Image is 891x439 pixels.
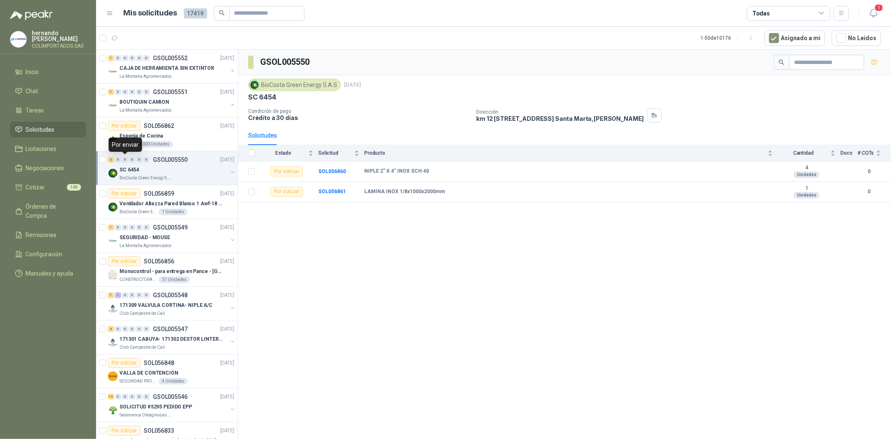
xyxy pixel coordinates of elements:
[220,291,234,299] p: [DATE]
[108,371,118,381] img: Company Logo
[108,337,118,347] img: Company Logo
[129,326,135,332] div: 0
[108,134,118,144] img: Company Logo
[220,393,234,401] p: [DATE]
[153,394,188,400] p: GSOL005546
[10,83,86,99] a: Chat
[270,166,303,176] div: Por cotizar
[10,141,86,157] a: Licitaciones
[220,88,234,96] p: [DATE]
[108,405,118,415] img: Company Logo
[108,53,236,80] a: 1 0 0 0 0 0 GSOL005552[DATE] Company LogoCAJA DE HERRAMIENTA SIN EXTINTORLa Montaña Agromercados
[119,242,172,249] p: La Montaña Agromercados
[248,93,276,102] p: SC 6454
[108,358,140,368] div: Por cotizar
[10,10,53,20] img: Logo peakr
[10,246,86,262] a: Configuración
[248,114,470,121] p: Crédito a 30 días
[220,325,234,333] p: [DATE]
[153,55,188,61] p: GSOL005552
[476,109,644,115] p: Dirección
[10,122,86,138] a: Solicitudes
[144,360,174,366] p: SOL056848
[143,157,150,163] div: 0
[124,7,177,19] h1: Mis solicitudes
[874,4,883,12] span: 1
[250,80,259,89] img: Company Logo
[119,268,223,276] p: Monocontrol - para entrega en Pance - [GEOGRAPHIC_DATA]
[108,66,118,77] img: Company Logo
[119,378,157,385] p: SEGURIDAD PROVISER LTDA
[778,150,829,156] span: Cantidad
[184,8,207,18] span: 17419
[858,145,891,161] th: # COTs
[136,157,142,163] div: 0
[119,98,169,106] p: BOUTIQUIN CAMION
[153,326,188,332] p: GSOL005547
[144,428,174,434] p: SOL056833
[26,106,44,115] span: Tareas
[143,225,150,230] div: 0
[10,265,86,281] a: Manuales y ayuda
[96,185,238,219] a: Por cotizarSOL056859[DATE] Company LogoVentilador Altezza Pared Blanco 1 Awf-18 Pro BalineraBioCo...
[159,209,188,215] div: 1 Unidades
[108,222,236,249] a: 1 0 0 0 0 0 GSOL005549[DATE] Company LogoSEGURIDAD - MOUSELa Montaña Agromercados
[108,155,236,181] a: 2 0 0 0 0 0 GSOL005550[DATE] Company LogoSC 6454BioCosta Green Energy S.A.S
[220,54,234,62] p: [DATE]
[122,55,128,61] div: 0
[119,166,139,174] p: SC 6454
[108,202,118,212] img: Company Logo
[108,100,118,110] img: Company Logo
[119,73,172,80] p: La Montaña Agromercados
[122,292,128,298] div: 0
[96,355,238,388] a: Por cotizarSOL056848[DATE] Company LogoVALLA DE CONTENCIONSEGURIDAD PROVISER LTDA4 Unidades
[115,89,121,95] div: 0
[364,145,778,161] th: Producto
[779,59,784,65] span: search
[778,185,835,192] b: 1
[26,163,64,173] span: Negociaciones
[129,55,135,61] div: 0
[119,301,213,309] p: 171309 VALVULA CORTINA- NIPLE A/C
[153,89,188,95] p: GSOL005551
[866,6,881,21] button: 1
[476,115,644,122] p: km 12 [STREET_ADDRESS] Santa Marta , [PERSON_NAME]
[32,30,86,42] p: hernando [PERSON_NAME]
[26,230,57,240] span: Remisiones
[220,427,234,435] p: [DATE]
[260,150,307,156] span: Estado
[108,168,118,178] img: Company Logo
[119,107,172,114] p: La Montaña Agromercados
[318,189,346,194] a: SOL056861
[318,168,346,174] a: SOL056860
[26,67,39,77] span: Inicio
[108,290,236,317] a: 1 1 0 0 0 0 GSOL005548[DATE] Company Logo171309 VALVULA CORTINA- NIPLE A/CClub Campestre de Cali
[119,310,165,317] p: Club Campestre de Cali
[219,10,225,16] span: search
[840,145,858,161] th: Docs
[10,31,26,47] img: Company Logo
[136,292,142,298] div: 0
[344,81,361,89] p: [DATE]
[108,55,114,61] div: 1
[10,199,86,224] a: Órdenes de Compra
[96,253,238,287] a: Por cotizarSOL056856[DATE] Company LogoMonocontrol - para entrega en Pance - [GEOGRAPHIC_DATA]CON...
[108,292,114,298] div: 1
[26,269,74,278] span: Manuales y ayuda
[115,157,121,163] div: 0
[144,191,174,197] p: SOL056859
[119,403,192,411] p: SOLICITUD #5295 PEDIDO EPP
[136,89,142,95] div: 0
[108,189,140,199] div: Por cotizar
[108,157,114,163] div: 2
[10,227,86,243] a: Remisiones
[136,55,142,61] div: 0
[115,55,121,61] div: 0
[108,392,236,419] a: 14 0 0 0 0 0 GSOL005546[DATE] Company LogoSOLICITUD #5295 PEDIDO EPPSalamanca Oleaginosas SAS
[96,117,238,151] a: Por cotizarSOL056862[DATE] Company LogoEsponja de CocinaPatojito1.000 Unidades
[115,326,121,332] div: 0
[220,156,234,164] p: [DATE]
[858,168,881,176] b: 0
[136,225,142,230] div: 0
[32,43,86,48] p: COLIMPORTADOS SAS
